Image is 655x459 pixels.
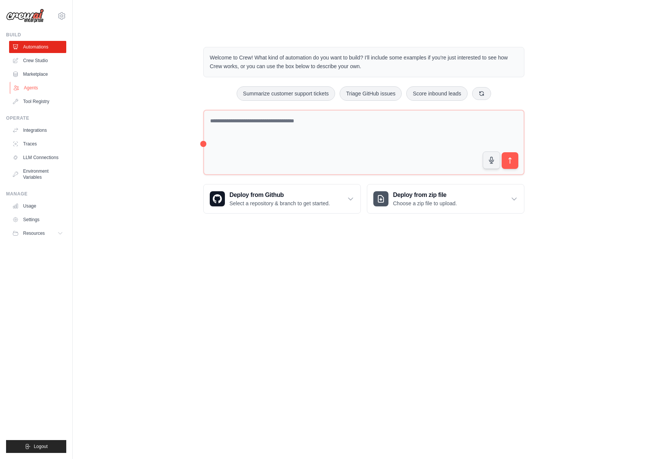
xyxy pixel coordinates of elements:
[9,55,66,67] a: Crew Studio
[510,400,628,410] h3: Create an automation
[393,190,457,200] h3: Deploy from zip file
[9,200,66,212] a: Usage
[6,32,66,38] div: Build
[210,53,518,71] p: Welcome to Crew! What kind of automation do you want to build? I'll include some examples if you'...
[229,200,330,207] p: Select a repository & branch to get started.
[9,95,66,108] a: Tool Registry
[23,230,45,236] span: Resources
[6,115,66,121] div: Operate
[237,86,335,101] button: Summarize customer support tickets
[6,9,44,23] img: Logo
[6,440,66,453] button: Logout
[632,390,638,395] button: Close walkthrough
[510,413,628,437] p: Describe the automation you want to build, select an example option, or use the microphone to spe...
[9,68,66,80] a: Marketplace
[229,190,330,200] h3: Deploy from Github
[9,124,66,136] a: Integrations
[9,165,66,183] a: Environment Variables
[9,41,66,53] a: Automations
[6,191,66,197] div: Manage
[340,86,402,101] button: Triage GitHub issues
[9,138,66,150] a: Traces
[34,443,48,450] span: Logout
[393,200,457,207] p: Choose a zip file to upload.
[516,391,532,397] span: Step 1
[9,227,66,239] button: Resources
[9,151,66,164] a: LLM Connections
[10,82,67,94] a: Agents
[9,214,66,226] a: Settings
[406,86,468,101] button: Score inbound leads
